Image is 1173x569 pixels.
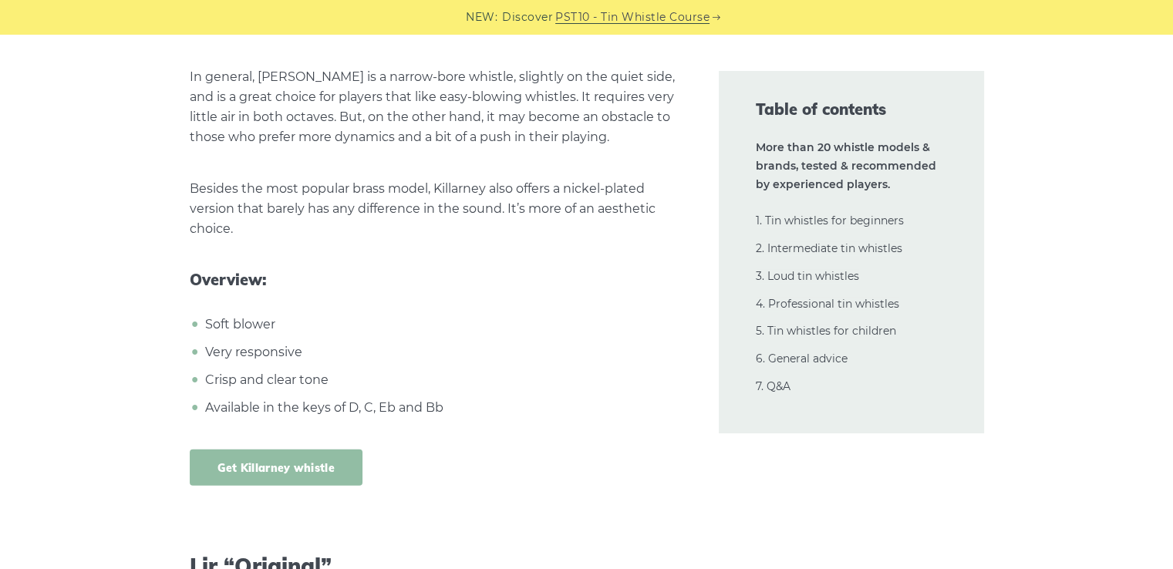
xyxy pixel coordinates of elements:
a: 3. Loud tin whistles [756,269,859,283]
li: Available in the keys of D, C, Eb and Bb [201,398,682,418]
a: 6. General advice [756,352,848,365]
p: Besides the most popular brass model, Killarney also offers a nickel-plated version that barely h... [190,179,682,239]
strong: More than 20 whistle models & brands, tested & recommended by experienced players. [756,140,936,191]
span: Table of contents [756,99,947,120]
a: 5. Tin whistles for children [756,324,896,338]
span: Discover [502,8,553,26]
li: Crisp and clear tone [201,370,682,390]
a: 4. Professional tin whistles [756,297,899,311]
span: Overview: [190,271,682,289]
a: Get Killarney whistle [190,449,362,486]
a: 7. Q&A [756,379,790,393]
li: Very responsive [201,342,682,362]
li: Soft blower [201,315,682,335]
p: In general, [PERSON_NAME] is a narrow-bore whistle, slightly on the quiet side, and is a great ch... [190,67,682,147]
a: 2. Intermediate tin whistles [756,241,902,255]
span: NEW: [466,8,497,26]
a: 1. Tin whistles for beginners [756,214,904,227]
a: PST10 - Tin Whistle Course [555,8,710,26]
